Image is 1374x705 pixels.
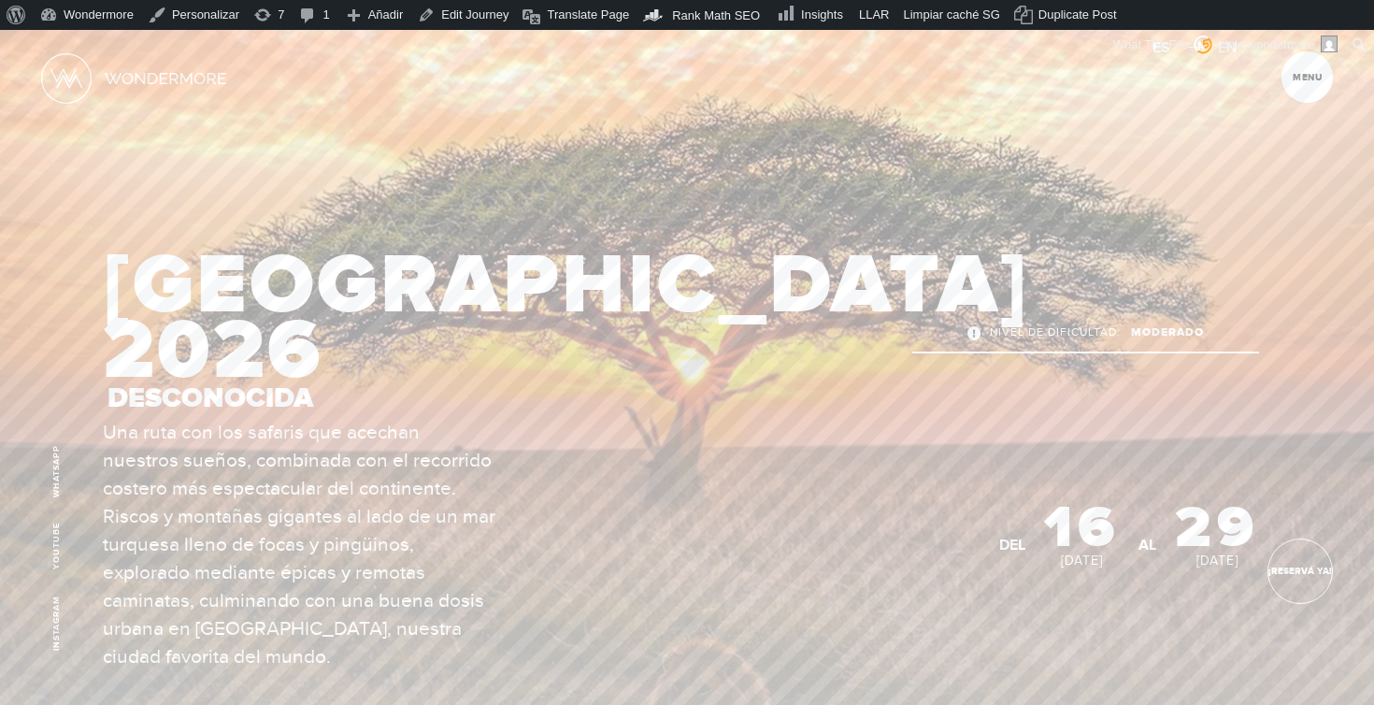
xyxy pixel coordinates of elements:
span: wondermore [1248,37,1315,51]
p: Desconocida [107,385,681,413]
span: [DATE] [1061,553,1103,568]
h2: [GEOGRAPHIC_DATA] 2026 [103,249,681,419]
span: Moderado [1131,324,1204,344]
div: What The File [1104,30,1213,60]
a: Hola, [1212,30,1345,60]
span: [DATE] [1196,553,1238,568]
a: Youtube [51,524,62,570]
h3: 16 [1044,520,1120,570]
span: Rank Math SEO [672,8,760,22]
img: Nombre Logo [105,72,226,84]
img: Logo [41,53,92,104]
a: Instagram [51,596,62,651]
span: Insights [801,7,843,22]
span: Menu [1293,73,1323,82]
p: Al [1138,532,1156,559]
span: Nivel de Dificultad: [990,324,1121,344]
a: WhatsApp [51,445,62,497]
p: Del [999,532,1025,559]
h3: 29 [1175,520,1259,570]
a: ¡Reservá Ya! [1267,539,1333,604]
p: Una ruta con los safaris que acechan nuestros sueños, combinada con el recorrido costero más espe... [103,419,496,671]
